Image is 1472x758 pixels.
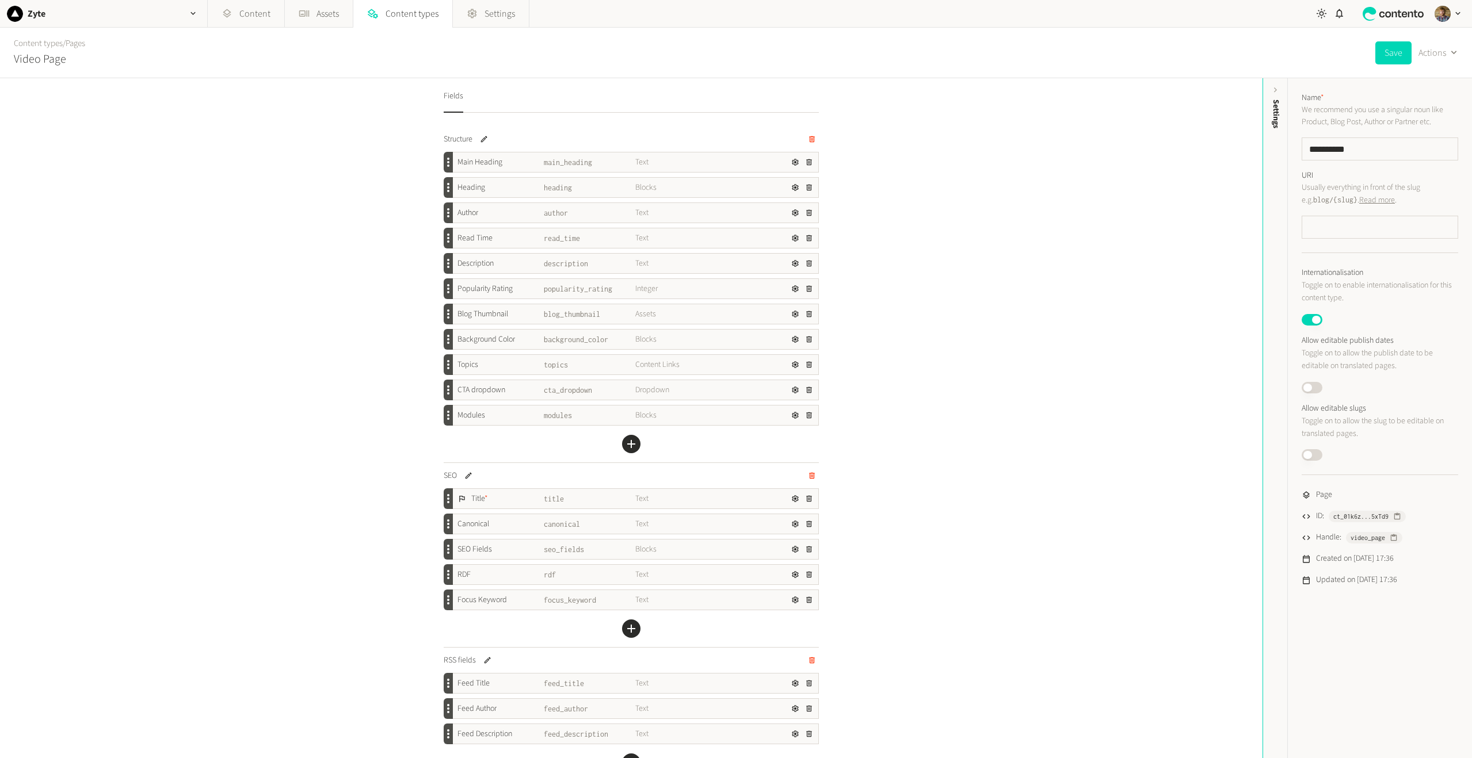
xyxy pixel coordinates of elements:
[471,493,488,505] span: Title
[635,156,727,169] span: Text
[635,359,727,371] span: Content Links
[28,7,45,21] h2: Zyte
[635,728,727,740] span: Text
[635,569,727,581] span: Text
[544,594,635,606] span: focus_keyword
[544,518,635,530] span: canonical
[457,594,507,606] span: Focus Keyword
[1418,41,1458,64] button: Actions
[635,334,727,346] span: Blocks
[544,569,635,581] span: rdf
[14,51,66,68] h2: Video Page
[386,7,438,21] span: Content types
[544,493,635,505] span: title
[457,543,492,556] span: SEO Fields
[457,677,490,690] span: Feed Title
[544,308,635,320] span: blog_thumbnail
[544,182,635,194] span: heading
[1316,510,1324,522] span: ID:
[63,37,66,49] span: /
[635,518,727,530] span: Text
[635,384,727,396] span: Dropdown
[544,543,635,556] span: seo_fields
[444,470,457,482] h4: SEO
[1302,267,1363,279] label: Internationalisation
[457,182,485,194] span: Heading
[544,409,635,422] span: modules
[635,308,727,320] span: Assets
[457,703,497,715] span: Feed Author
[1302,415,1458,441] p: Toggle on to allow the slug to be editable on translated pages.
[1316,489,1332,501] span: Page
[544,359,635,371] span: topics
[1316,553,1394,565] span: Created on [DATE] 17:36
[485,7,515,21] span: Settings
[544,334,635,346] span: background_color
[1302,104,1458,128] p: We recommend you use a singular noun like Product, Blog Post, Author or Partner etc.
[457,207,478,219] span: Author
[1302,347,1458,373] p: Toggle on to allow the publish date to be editable on translated pages.
[544,258,635,270] span: description
[635,409,727,422] span: Blocks
[444,133,472,146] h4: Structure
[457,359,478,371] span: Topics
[457,384,505,396] span: CTA dropdown
[457,728,512,740] span: Feed Description
[544,703,635,715] span: feed_author
[457,308,508,320] span: Blog Thumbnail
[544,728,635,740] span: feed_description
[457,518,489,530] span: Canonical
[544,283,635,295] span: popularity_rating
[635,258,727,270] span: Text
[14,37,63,49] a: Content types
[457,334,515,346] span: Background Color
[635,207,727,219] span: Text
[457,569,471,581] span: RDF
[635,543,727,556] span: Blocks
[544,677,635,690] span: feed_title
[544,232,635,244] span: read_time
[635,232,727,244] span: Text
[544,207,635,219] span: author
[1346,532,1402,543] button: video_page
[1270,99,1282,128] span: Settings
[457,156,502,169] span: Main Heading
[635,493,727,505] span: Text
[457,258,494,270] span: Description
[1359,194,1395,206] a: Read more
[1302,335,1394,347] label: Allow editable publish dates
[1375,41,1412,64] button: Save
[444,654,476,667] h4: RSS fields
[1302,92,1324,104] label: Name
[1351,533,1385,543] span: video_page
[1333,511,1389,522] span: ct_01k6z...5xTd9
[635,703,727,715] span: Text
[544,156,635,169] span: main_heading
[457,232,493,244] span: Read Time
[1435,6,1451,22] img: Péter Soltész
[7,6,23,22] img: Zyte
[544,384,635,396] span: cta_dropdown
[457,283,513,295] span: Popularity Rating
[635,677,727,690] span: Text
[635,594,727,606] span: Text
[66,37,85,49] a: Pages
[635,283,727,295] span: Integer
[1302,403,1366,415] label: Allow editable slugs
[444,87,463,113] button: Fields
[1313,196,1357,204] code: blog/{slug}
[457,409,485,422] span: Modules
[1302,182,1458,206] p: Usually everything in front of the slug e.g. . .
[1316,574,1397,586] span: Updated on [DATE] 17:36
[1302,279,1458,305] p: Toggle on to enable internationalisation for this content type.
[1329,511,1406,522] button: ct_01k6z...5xTd9
[1316,531,1341,543] span: Handle:
[1302,170,1313,182] label: URI
[635,182,727,194] span: Blocks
